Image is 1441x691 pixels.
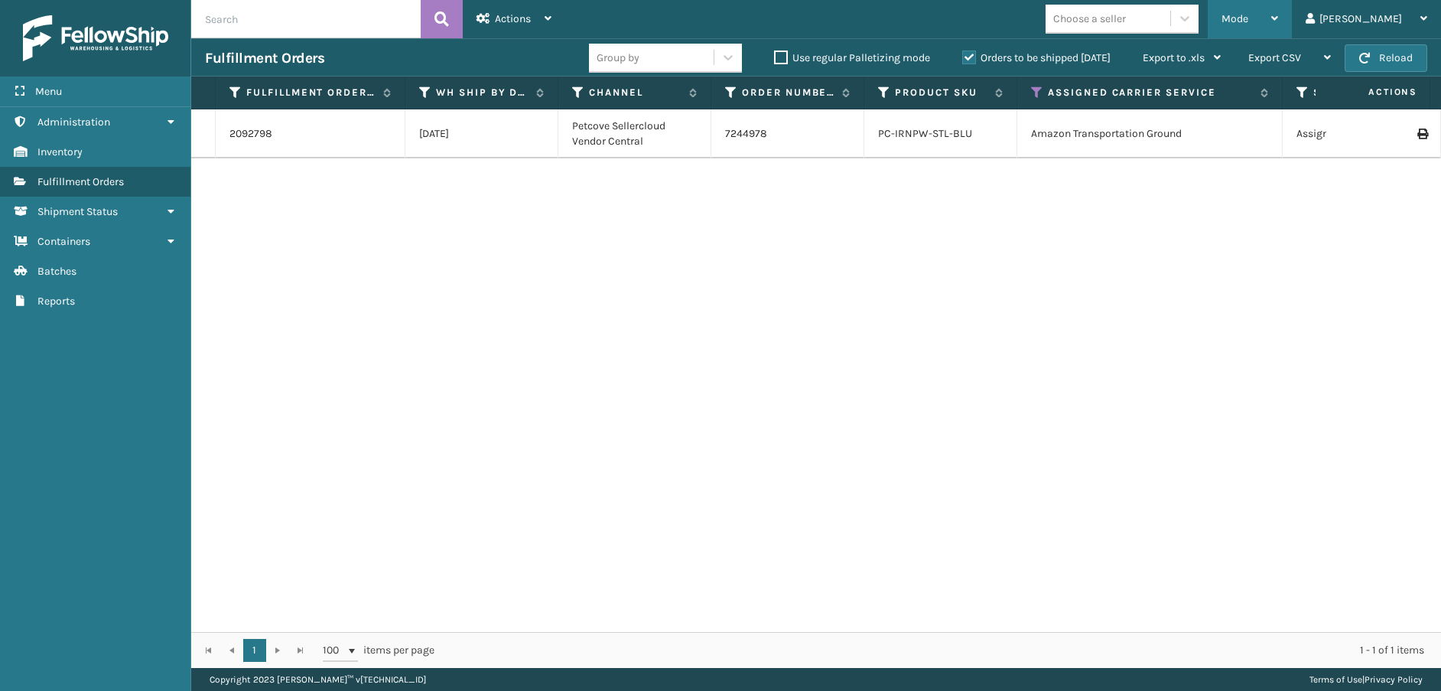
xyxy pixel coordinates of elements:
[1221,12,1248,25] span: Mode
[37,295,75,308] span: Reports
[210,668,426,691] p: Copyright 2023 [PERSON_NAME]™ v [TECHNICAL_ID]
[243,639,266,662] a: 1
[895,86,987,99] label: Product SKU
[323,639,434,662] span: items per page
[37,205,118,218] span: Shipment Status
[323,643,346,658] span: 100
[37,175,124,188] span: Fulfillment Orders
[205,49,324,67] h3: Fulfillment Orders
[1048,86,1253,99] label: Assigned Carrier Service
[589,86,681,99] label: Channel
[1053,11,1126,27] div: Choose a seller
[1309,674,1362,685] a: Terms of Use
[1017,109,1283,158] td: Amazon Transportation Ground
[37,116,110,129] span: Administration
[37,235,90,248] span: Containers
[456,643,1424,658] div: 1 - 1 of 1 items
[1320,80,1426,105] span: Actions
[246,86,376,99] label: Fulfillment Order Id
[711,109,864,158] td: 7244978
[1313,86,1406,99] label: Status
[774,51,930,64] label: Use regular Palletizing mode
[962,51,1111,64] label: Orders to be shipped [DATE]
[495,12,531,25] span: Actions
[1143,51,1205,64] span: Export to .xls
[23,15,168,61] img: logo
[1345,44,1427,72] button: Reload
[597,50,639,66] div: Group by
[1417,129,1426,139] i: Print Label
[742,86,834,99] label: Order Number
[558,109,711,158] td: Petcove Sellercloud Vendor Central
[1309,668,1423,691] div: |
[37,265,76,278] span: Batches
[37,145,83,158] span: Inventory
[229,126,272,142] a: 2092798
[1365,674,1423,685] a: Privacy Policy
[1283,109,1436,158] td: Assigned
[405,109,558,158] td: [DATE]
[878,127,972,140] a: PC-IRNPW-STL-BLU
[35,85,62,98] span: Menu
[436,86,529,99] label: WH Ship By Date
[1248,51,1301,64] span: Export CSV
